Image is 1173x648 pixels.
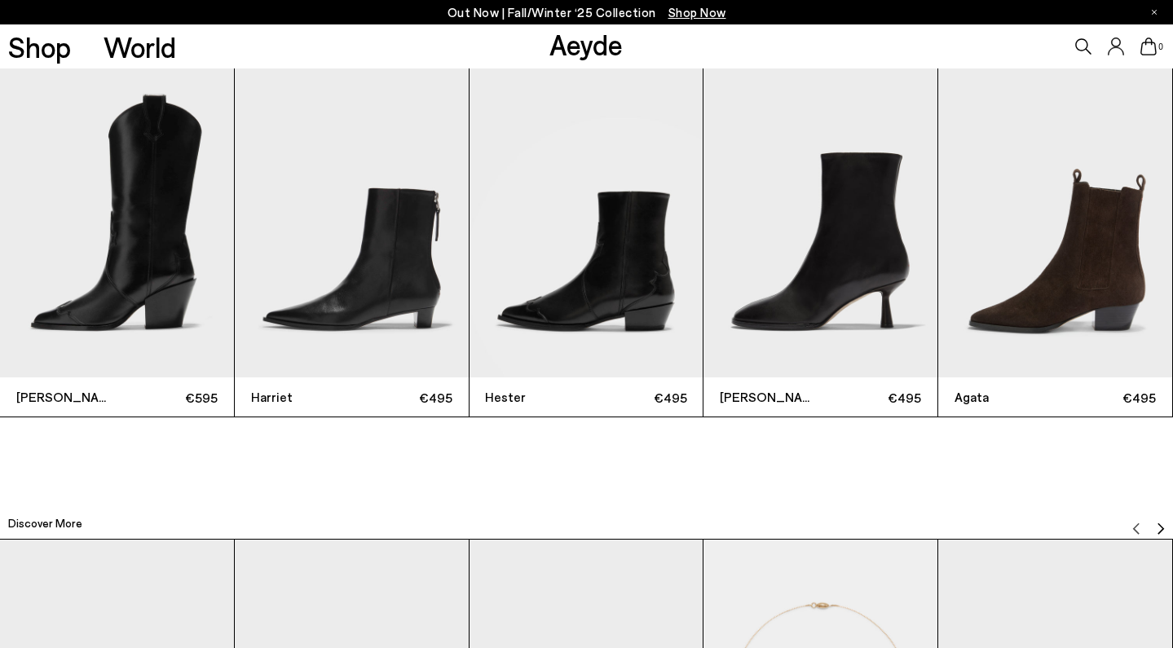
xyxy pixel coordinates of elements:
span: €495 [351,387,452,408]
div: 5 / 12 [938,65,1173,417]
a: Shop [8,33,71,61]
img: Harriet Pointed Ankle Boots [235,66,469,377]
span: Navigate to /collections/new-in [668,5,726,20]
span: €495 [1056,387,1157,408]
img: svg%3E [1154,522,1167,536]
a: Agata €495 [938,66,1172,417]
img: Hester Ankle Boots [470,66,703,377]
div: 2 / 12 [235,65,470,417]
img: Dorothy Soft Sock Boots [703,66,937,377]
a: Aeyde [549,27,623,61]
span: [PERSON_NAME] [720,387,821,407]
a: [PERSON_NAME] €495 [703,66,937,417]
span: €495 [821,387,922,408]
div: 3 / 12 [470,65,704,417]
span: Hester [485,387,586,407]
h2: Discover More [8,515,82,531]
span: Agata [955,387,1056,407]
a: World [104,33,176,61]
a: Hester €495 [470,66,703,417]
p: Out Now | Fall/Winter ‘25 Collection [448,2,726,23]
span: Harriet [251,387,352,407]
a: 0 [1140,37,1157,55]
span: 0 [1157,42,1165,51]
button: Previous slide [1130,510,1143,535]
span: €595 [117,387,218,408]
span: [PERSON_NAME] [16,387,117,407]
span: €495 [586,387,687,408]
img: svg%3E [1130,522,1143,536]
a: Harriet €495 [235,66,469,417]
img: Agata Suede Ankle Boots [938,66,1172,377]
div: 4 / 12 [703,65,938,417]
button: Next slide [1154,510,1167,535]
